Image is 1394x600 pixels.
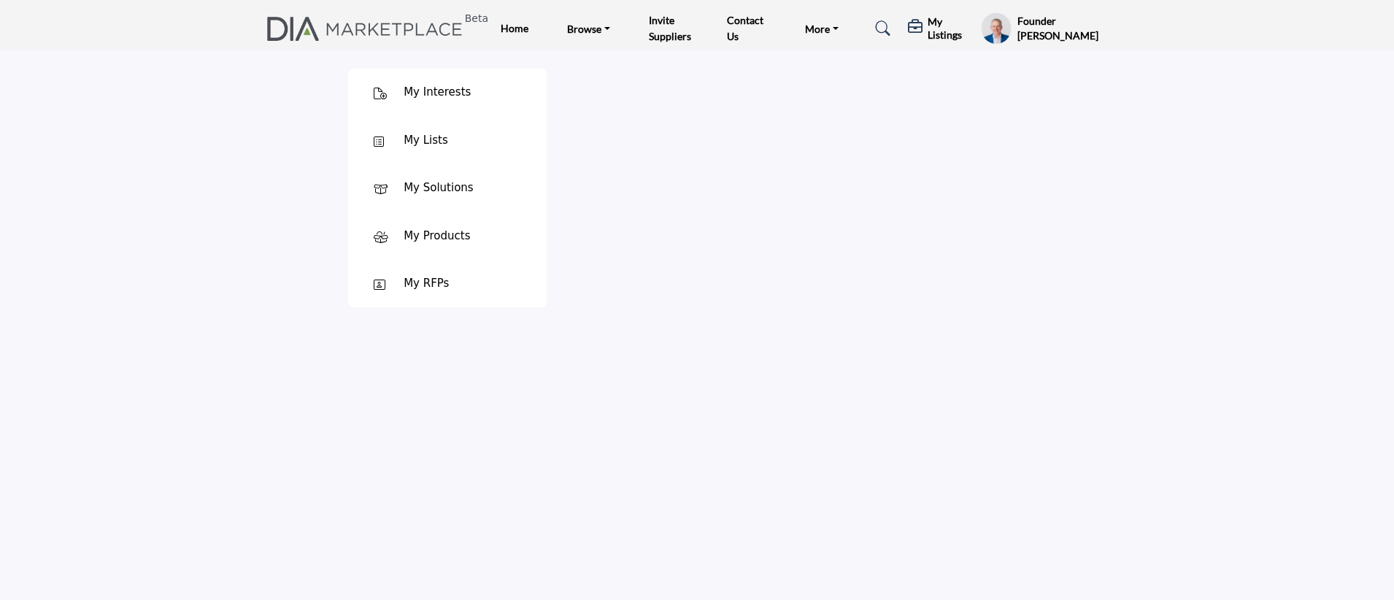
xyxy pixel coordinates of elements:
[404,84,471,101] div: My Interests
[727,14,763,42] a: Contact Us
[552,15,625,42] a: Browse
[404,275,449,292] div: My RFPs
[404,180,474,196] div: My Solutions
[861,17,900,40] a: Search
[404,132,448,149] div: My Lists
[649,14,691,42] a: Invite Suppliers
[501,22,528,34] a: Home
[267,17,471,41] a: Beta
[404,228,470,245] div: My Products
[928,15,974,42] h5: My Listings
[981,12,1011,45] button: Show hide supplier dropdown
[1017,14,1128,42] h5: Founder [PERSON_NAME]
[465,12,488,25] h6: Beta
[267,17,471,41] img: site Logo
[790,15,854,42] a: More
[908,15,974,42] div: My Listings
